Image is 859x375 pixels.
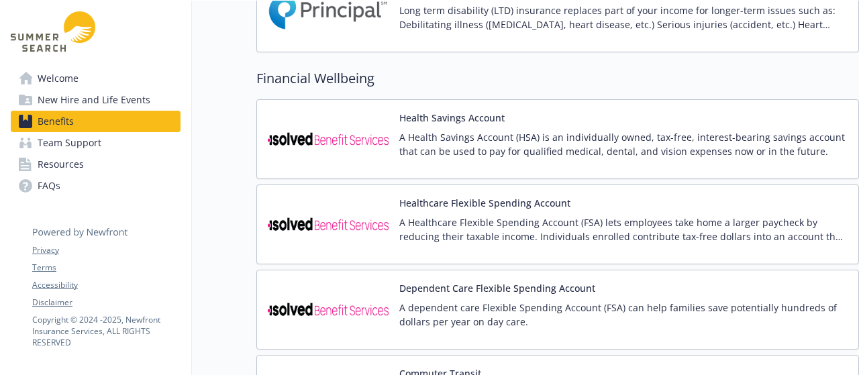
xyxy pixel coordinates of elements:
[399,3,848,32] p: Long term disability (LTD) insurance replaces part of your income for longer-term issues such as:...
[11,89,181,111] a: New Hire and Life Events
[268,196,389,253] img: iSolved Benefit Services carrier logo
[38,175,60,197] span: FAQs
[32,262,180,274] a: Terms
[38,111,74,132] span: Benefits
[11,154,181,175] a: Resources
[38,89,150,111] span: New Hire and Life Events
[399,196,570,210] button: Healthcare Flexible Spending Account
[32,244,180,256] a: Privacy
[11,175,181,197] a: FAQs
[11,132,181,154] a: Team Support
[399,215,848,244] p: A Healthcare Flexible Spending Account (FSA) lets employees take home a larger paycheck by reduci...
[38,154,84,175] span: Resources
[268,281,389,338] img: iSolved Benefit Services carrier logo
[399,130,848,158] p: A Health Savings Account (HSA) is an individually owned, tax-free, interest-bearing savings accou...
[32,297,180,309] a: Disclaimer
[399,111,505,125] button: Health Savings Account
[399,281,595,295] button: Dependent Care Flexible Spending Account
[268,111,389,168] img: iSolved Benefit Services carrier logo
[38,132,101,154] span: Team Support
[11,68,181,89] a: Welcome
[32,279,180,291] a: Accessibility
[11,111,181,132] a: Benefits
[38,68,79,89] span: Welcome
[399,301,848,329] p: A dependent care Flexible Spending Account (FSA) can help families save potentially hundreds of d...
[32,314,180,348] p: Copyright © 2024 - 2025 , Newfront Insurance Services, ALL RIGHTS RESERVED
[256,68,859,89] h2: Financial Wellbeing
